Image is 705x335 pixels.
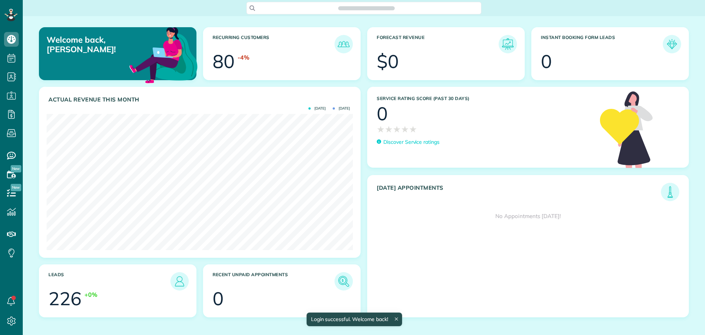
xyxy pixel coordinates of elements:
[346,4,387,12] span: Search ZenMaid…
[393,123,401,136] span: ★
[368,201,688,231] div: No Appointments [DATE]!
[383,138,440,146] p: Discover Service ratings
[306,313,402,326] div: Login successful. Welcome back!
[500,37,515,51] img: icon_forecast_revenue-8c13a41c7ed35a8dcfafea3cbb826a0462acb37728057bba2d056411b612bbbe.png
[377,138,440,146] a: Discover Service ratings
[11,165,21,172] span: New
[377,123,385,136] span: ★
[336,37,351,51] img: icon_recurring_customers-cf858462ba22bcd05b5a5880d41d6543d210077de5bb9ebc9590e49fd87d84ed.png
[48,96,353,103] h3: Actual Revenue this month
[84,291,97,299] div: +0%
[377,52,399,71] div: $0
[213,272,335,291] h3: Recent unpaid appointments
[47,35,146,54] p: Welcome back, [PERSON_NAME]!
[128,19,199,90] img: dashboard_welcome-42a62b7d889689a78055ac9021e634bf52bae3f8056760290aed330b23ab8690.png
[213,289,224,308] div: 0
[213,52,235,71] div: 80
[377,35,499,53] h3: Forecast Revenue
[665,37,679,51] img: icon_form_leads-04211a6a04a5b2264e4ee56bc0799ec3eb69b7e499cbb523a139df1d13a81ae0.png
[308,107,326,110] span: [DATE]
[333,107,350,110] span: [DATE]
[385,123,393,136] span: ★
[377,185,661,201] h3: [DATE] Appointments
[172,274,187,289] img: icon_leads-1bed01f49abd5b7fead27621c3d59655bb73ed531f8eeb49469d10e621d6b896.png
[541,35,663,53] h3: Instant Booking Form Leads
[336,274,351,289] img: icon_unpaid_appointments-47b8ce3997adf2238b356f14209ab4cced10bd1f174958f3ca8f1d0dd7fffeee.png
[377,96,593,101] h3: Service Rating score (past 30 days)
[48,272,170,291] h3: Leads
[663,185,677,199] img: icon_todays_appointments-901f7ab196bb0bea1936b74009e4eb5ffbc2d2711fa7634e0d609ed5ef32b18b.png
[409,123,417,136] span: ★
[48,289,82,308] div: 226
[401,123,409,136] span: ★
[377,104,388,123] div: 0
[213,35,335,53] h3: Recurring Customers
[238,53,249,62] div: -4%
[11,184,21,191] span: New
[541,52,552,71] div: 0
